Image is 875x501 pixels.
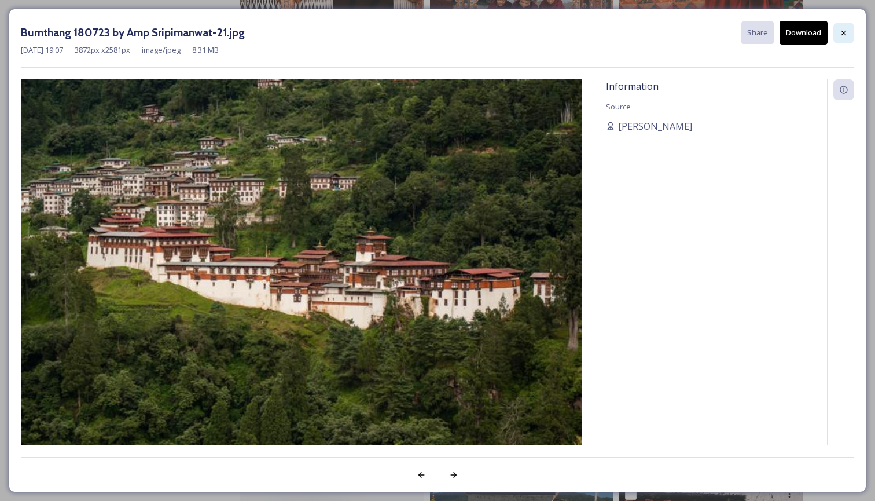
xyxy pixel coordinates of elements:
img: Bumthang%2520180723%2520by%2520Amp%2520Sripimanwat-21.jpg [21,79,582,454]
h3: Bumthang 180723 by Amp Sripimanwat-21.jpg [21,24,245,41]
span: image/jpeg [142,45,181,56]
span: [PERSON_NAME] [618,119,692,133]
span: Source [606,101,631,112]
span: [DATE] 19:07 [21,45,63,56]
span: Information [606,80,659,93]
span: 8.31 MB [192,45,219,56]
button: Share [741,21,774,44]
span: 3872 px x 2581 px [75,45,130,56]
button: Download [780,21,828,45]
